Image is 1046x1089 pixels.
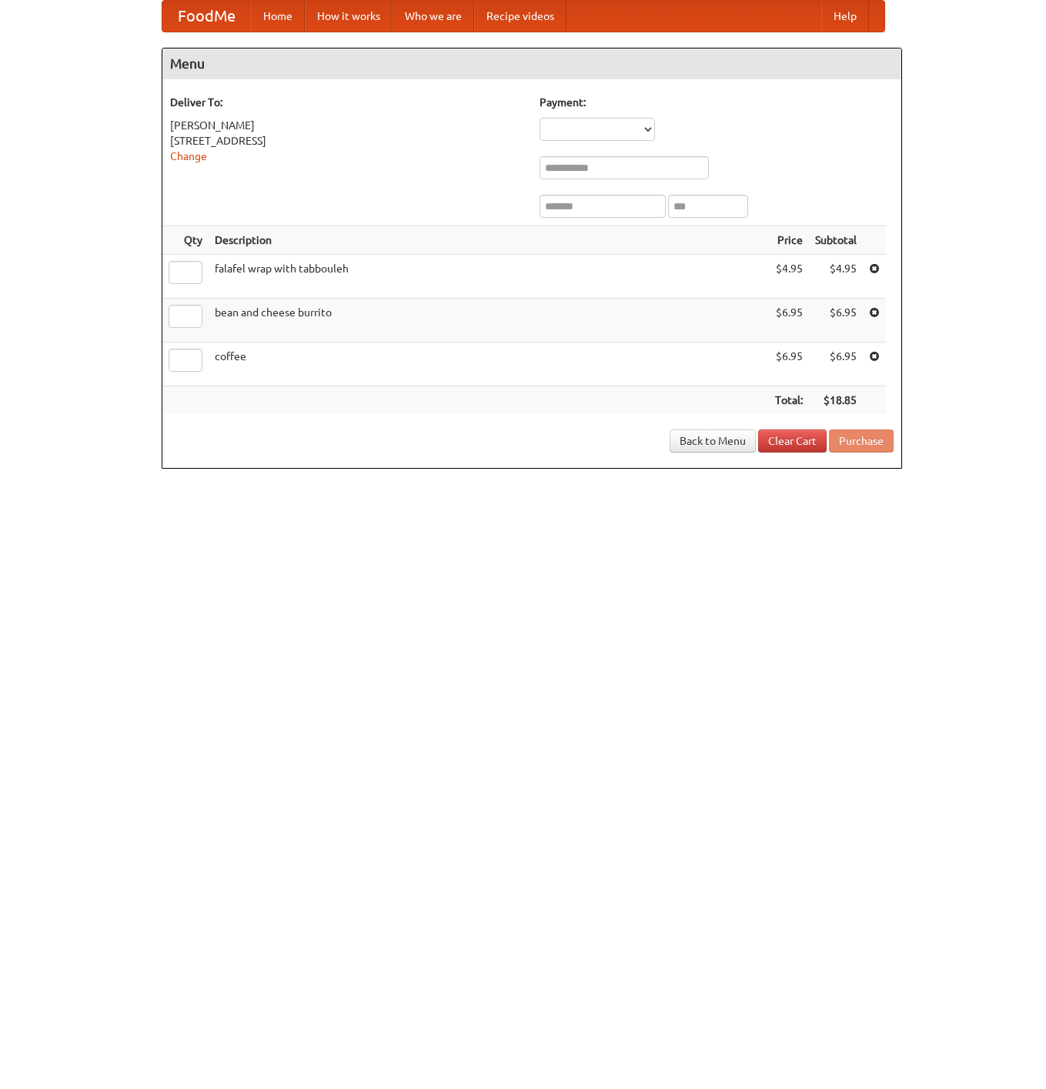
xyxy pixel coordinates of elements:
[162,48,901,79] h4: Menu
[474,1,566,32] a: Recipe videos
[209,299,769,342] td: bean and cheese burrito
[769,226,809,255] th: Price
[809,386,863,415] th: $18.85
[251,1,305,32] a: Home
[540,95,894,110] h5: Payment:
[209,342,769,386] td: coffee
[809,255,863,299] td: $4.95
[829,429,894,453] button: Purchase
[162,1,251,32] a: FoodMe
[809,342,863,386] td: $6.95
[170,118,524,133] div: [PERSON_NAME]
[809,226,863,255] th: Subtotal
[769,342,809,386] td: $6.95
[769,299,809,342] td: $6.95
[170,95,524,110] h5: Deliver To:
[209,255,769,299] td: falafel wrap with tabbouleh
[305,1,393,32] a: How it works
[758,429,827,453] a: Clear Cart
[821,1,869,32] a: Help
[209,226,769,255] th: Description
[170,150,207,162] a: Change
[769,386,809,415] th: Total:
[170,133,524,149] div: [STREET_ADDRESS]
[162,226,209,255] th: Qty
[809,299,863,342] td: $6.95
[670,429,756,453] a: Back to Menu
[769,255,809,299] td: $4.95
[393,1,474,32] a: Who we are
